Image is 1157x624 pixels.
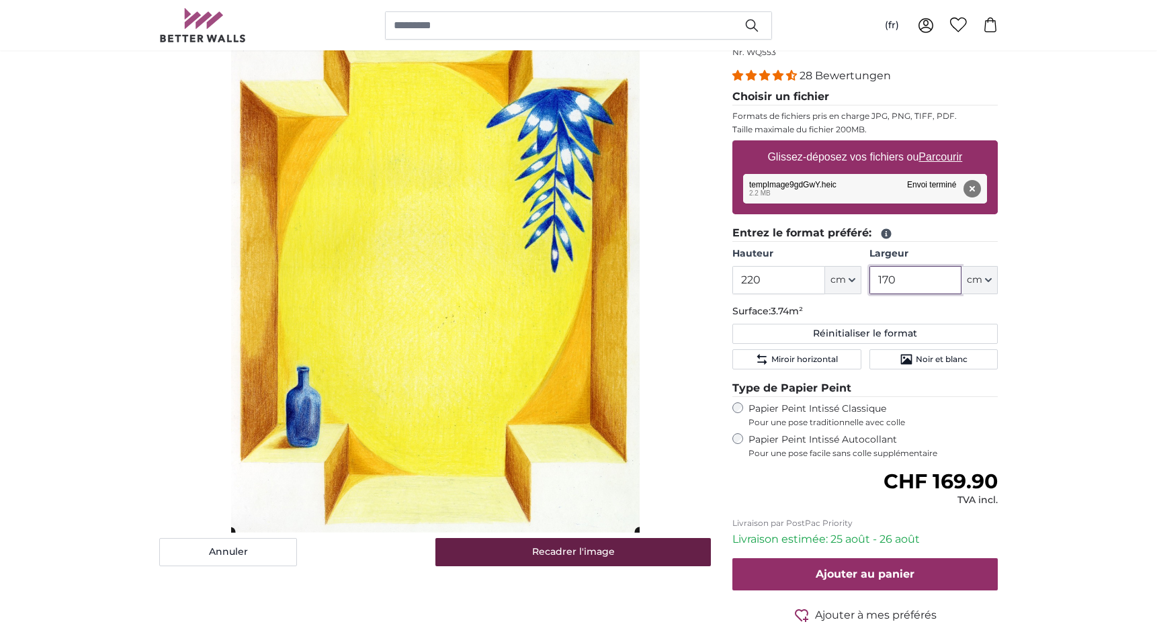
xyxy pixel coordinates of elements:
span: 28 Bewertungen [800,69,891,82]
button: cm [961,266,998,294]
span: cm [830,273,846,287]
span: Ajouter à mes préférés [815,607,937,623]
button: Annuler [159,538,297,566]
label: Papier Peint Intissé Classique [748,402,998,428]
span: Miroir horizontal [771,354,838,365]
span: 4.32 stars [732,69,800,82]
legend: Choisir un fichier [732,89,998,105]
button: Miroir horizontal [732,349,861,369]
button: (fr) [874,13,910,38]
p: Formats de fichiers pris en charge JPG, PNG, TIFF, PDF. [732,111,998,122]
label: Papier Peint Intissé Autocollant [748,433,998,459]
legend: Type de Papier Peint [732,380,998,397]
span: 3.74m² [771,305,803,317]
img: Betterwalls [159,8,247,42]
p: Livraison estimée: 25 août - 26 août [732,531,998,547]
button: Recadrer l'image [435,538,712,566]
p: Surface: [732,305,998,318]
span: Ajouter au panier [816,568,914,580]
span: CHF 169.90 [884,469,998,494]
div: TVA incl. [884,494,998,507]
span: Noir et blanc [916,354,968,365]
span: Pour une pose facile sans colle supplémentaire [748,448,998,459]
span: cm [967,273,982,287]
p: Livraison par PostPac Priority [732,518,998,529]
button: Ajouter au panier [732,558,998,590]
button: cm [825,266,861,294]
span: Pour une pose traditionnelle avec colle [748,417,998,428]
label: Glissez-déposez vos fichiers ou [763,144,968,171]
button: Ajouter à mes préférés [732,607,998,623]
span: Nr. WQ553 [732,47,776,57]
label: Hauteur [732,247,861,261]
p: Taille maximale du fichier 200MB. [732,124,998,135]
button: Noir et blanc [869,349,998,369]
u: Parcourir [919,151,963,163]
legend: Entrez le format préféré: [732,225,998,242]
button: Réinitialiser le format [732,324,998,344]
label: Largeur [869,247,998,261]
